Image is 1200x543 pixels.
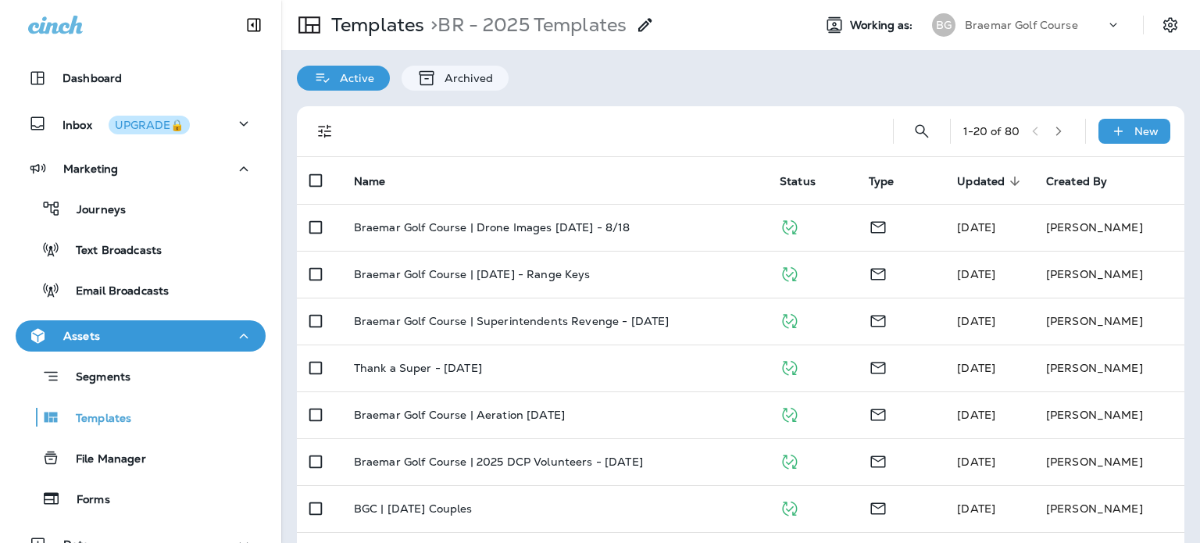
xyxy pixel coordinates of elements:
button: Assets [16,320,266,352]
span: Meredith Otero [957,408,995,422]
td: [PERSON_NAME] [1034,391,1184,438]
span: Published [780,500,799,514]
div: BG [932,13,955,37]
button: File Manager [16,441,266,474]
span: Email [869,453,887,467]
span: Status [780,175,816,188]
p: Braemar Golf Course | Drone Images [DATE] - 8/18 [354,221,630,234]
span: Jake Hopkins [957,220,995,234]
button: Marketing [16,153,266,184]
span: Meredith Otero [957,455,995,469]
td: [PERSON_NAME] [1034,204,1184,251]
span: Meredith Otero [957,361,995,375]
p: Marketing [63,163,118,175]
p: Active [332,72,374,84]
p: Dashboard [62,72,122,84]
button: Journeys [16,192,266,225]
td: [PERSON_NAME] [1034,485,1184,532]
div: 1 - 20 of 80 [963,125,1020,138]
span: Updated [957,174,1025,188]
span: Name [354,175,386,188]
span: Type [869,174,915,188]
span: Name [354,174,406,188]
span: Email [869,359,887,373]
div: UPGRADE🔒 [115,120,184,130]
p: Templates [325,13,424,37]
button: Forms [16,482,266,515]
span: Published [780,359,799,373]
p: Braemar Golf Course | Aeration [DATE] [354,409,565,421]
p: Archived [437,72,493,84]
span: Working as: [850,19,916,32]
td: [PERSON_NAME] [1034,251,1184,298]
span: Type [869,175,895,188]
p: Thank a Super - [DATE] [354,362,482,374]
span: Jake Hopkins [957,267,995,281]
span: Status [780,174,836,188]
p: New [1134,125,1159,138]
p: Braemar Golf Course | 2025 DCP Volunteers - [DATE] [354,455,643,468]
button: Search Templates [906,116,937,147]
span: Published [780,266,799,280]
span: Updated [957,175,1005,188]
span: Published [780,453,799,467]
span: Published [780,313,799,327]
p: Braemar Golf Course | [DATE] - Range Keys [354,268,591,280]
p: Journeys [61,203,126,218]
span: Email [869,266,887,280]
button: Collapse Sidebar [232,9,276,41]
button: Segments [16,359,266,393]
button: Filters [309,116,341,147]
p: Segments [60,370,130,386]
p: Braemar Golf Course [965,19,1078,31]
p: BR - 2025 Templates [424,13,627,37]
p: Braemar Golf Course | Superintendents Revenge - [DATE] [354,315,670,327]
td: [PERSON_NAME] [1034,438,1184,485]
span: Email [869,406,887,420]
span: Email [869,219,887,233]
p: Text Broadcasts [60,244,162,259]
p: Templates [60,412,131,427]
td: [PERSON_NAME] [1034,298,1184,345]
span: Created By [1046,175,1107,188]
p: Forms [61,493,110,508]
p: BGC | [DATE] Couples [354,502,473,515]
p: Assets [63,330,100,342]
span: Email [869,313,887,327]
button: InboxUPGRADE🔒 [16,108,266,139]
span: Created By [1046,174,1127,188]
button: Templates [16,401,266,434]
button: UPGRADE🔒 [109,116,190,134]
p: File Manager [60,452,146,467]
span: Published [780,219,799,233]
button: Dashboard [16,63,266,94]
p: Inbox [62,116,190,132]
span: Meredith Otero [957,314,995,328]
span: Email [869,500,887,514]
span: Published [780,406,799,420]
td: [PERSON_NAME] [1034,345,1184,391]
span: Meredith Otero [957,502,995,516]
button: Settings [1156,11,1184,39]
button: Email Broadcasts [16,273,266,306]
p: Email Broadcasts [60,284,169,299]
button: Text Broadcasts [16,233,266,266]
